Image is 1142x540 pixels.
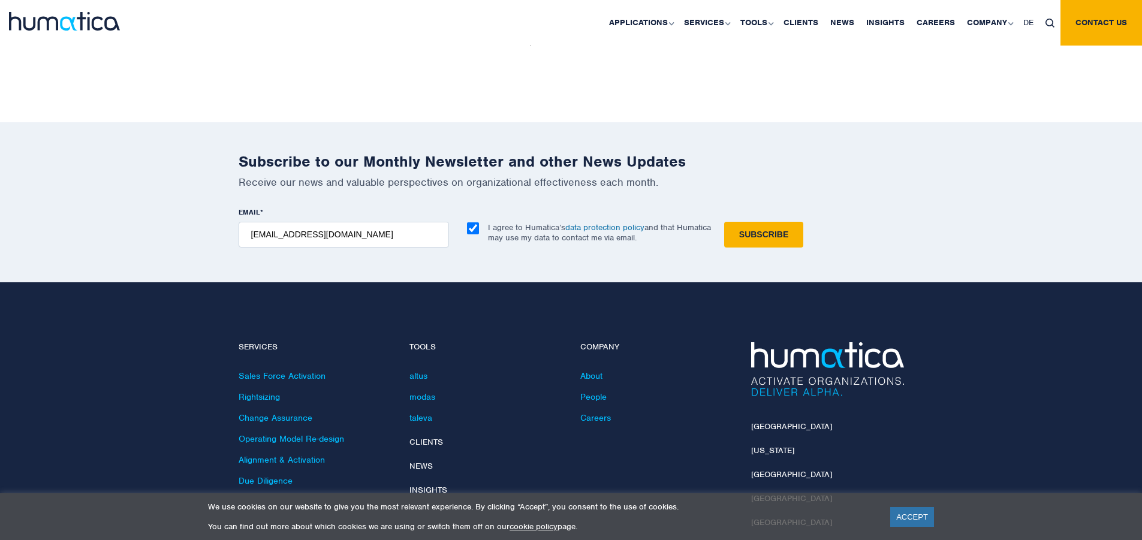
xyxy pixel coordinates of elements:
[208,502,875,512] p: We use cookies on our website to give you the most relevant experience. By clicking “Accept”, you...
[239,433,344,444] a: Operating Model Re-design
[208,521,875,532] p: You can find out more about which cookies we are using or switch them off on our page.
[239,475,293,486] a: Due Diligence
[580,412,611,423] a: Careers
[488,222,711,243] p: I agree to Humatica’s and that Humatica may use my data to contact me via email.
[751,469,832,479] a: [GEOGRAPHIC_DATA]
[239,342,391,352] h4: Services
[409,342,562,352] h4: Tools
[510,521,558,532] a: cookie policy
[1023,17,1033,28] span: DE
[1045,19,1054,28] img: search_icon
[467,222,479,234] input: I agree to Humatica’sdata protection policyand that Humatica may use my data to contact me via em...
[409,437,443,447] a: Clients
[580,370,602,381] a: About
[239,222,449,248] input: name@company.com
[409,461,433,471] a: News
[409,485,447,495] a: Insights
[751,421,832,432] a: [GEOGRAPHIC_DATA]
[751,342,904,396] img: Humatica
[724,222,803,248] input: Subscribe
[565,222,644,233] a: data protection policy
[580,342,733,352] h4: Company
[409,412,432,423] a: taleva
[239,454,325,465] a: Alignment & Activation
[580,391,607,402] a: People
[239,176,904,189] p: Receive our news and valuable perspectives on organizational effectiveness each month.
[239,391,280,402] a: Rightsizing
[409,391,435,402] a: modas
[9,12,120,31] img: logo
[409,370,427,381] a: altus
[751,445,794,455] a: [US_STATE]
[239,152,904,171] h2: Subscribe to our Monthly Newsletter and other News Updates
[890,507,934,527] a: ACCEPT
[239,207,260,217] span: EMAIL
[239,370,326,381] a: Sales Force Activation
[239,412,312,423] a: Change Assurance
